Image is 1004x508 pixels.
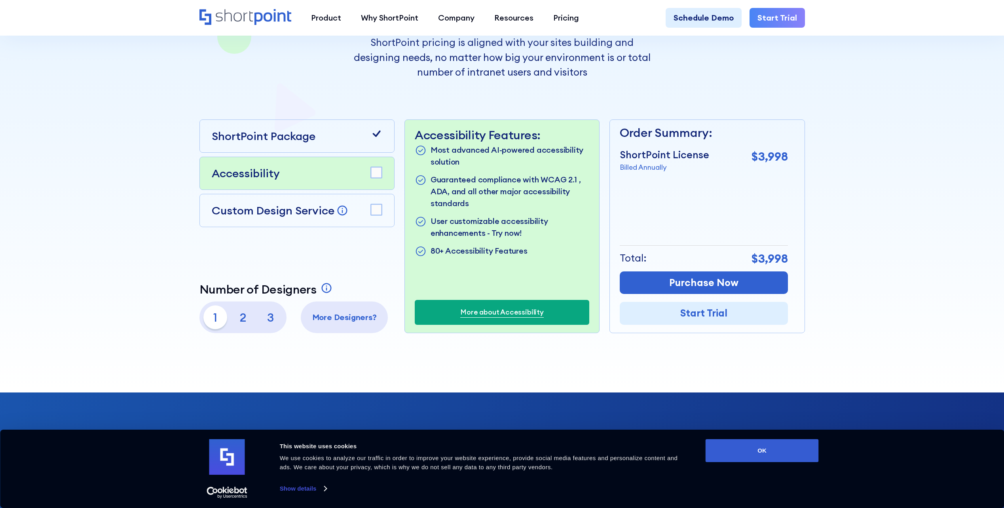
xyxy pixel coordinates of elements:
a: More about Accessibility [460,307,544,317]
p: More Designers? [305,311,384,323]
p: Accessibility [212,165,280,182]
p: Guaranteed compliance with WCAG 2.1 , ADA, and all other major accessibility standards [431,174,589,209]
button: OK [706,439,819,462]
div: Why ShortPoint [361,12,418,24]
a: Show details [280,483,326,495]
p: 80+ Accessibility Features [431,245,528,258]
a: Purchase Now [620,271,788,294]
a: Usercentrics Cookiebot - opens in a new window [192,487,262,499]
a: Home [199,9,292,26]
img: logo [209,439,245,475]
a: Why ShortPoint [351,8,428,28]
a: Pricing [543,8,589,28]
p: 3 [259,305,283,329]
p: ShortPoint License [620,148,709,163]
a: Product [301,8,351,28]
p: Most advanced AI-powered accessibility solution [431,144,589,168]
a: Start Trial [620,302,788,325]
span: We use cookies to analyze our traffic in order to improve your website experience, provide social... [280,455,678,470]
a: Resources [484,8,543,28]
div: This website uses cookies [280,442,688,451]
p: Order Summary: [620,124,788,142]
p: Accessibility Features: [415,128,589,142]
p: 1 [203,305,227,329]
div: Product [311,12,341,24]
p: ShortPoint pricing is aligned with your sites building and designing needs, no matter how big you... [354,35,651,80]
p: Number of Designers [199,282,317,296]
p: Total: [620,251,647,266]
div: Resources [494,12,533,24]
a: Start Trial [750,8,805,28]
a: Company [428,8,484,28]
div: Pricing [553,12,579,24]
p: 2 [231,305,255,329]
p: ShortPoint Package [212,128,315,144]
a: Schedule Demo [666,8,742,28]
p: Custom Design Service [212,203,334,218]
p: $3,998 [752,250,788,267]
a: Number of Designers [199,282,334,296]
p: $3,998 [752,148,788,165]
div: Company [438,12,474,24]
p: Billed Annually [620,162,709,172]
p: User customizable accessibility enhancements - Try now! [431,215,589,239]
